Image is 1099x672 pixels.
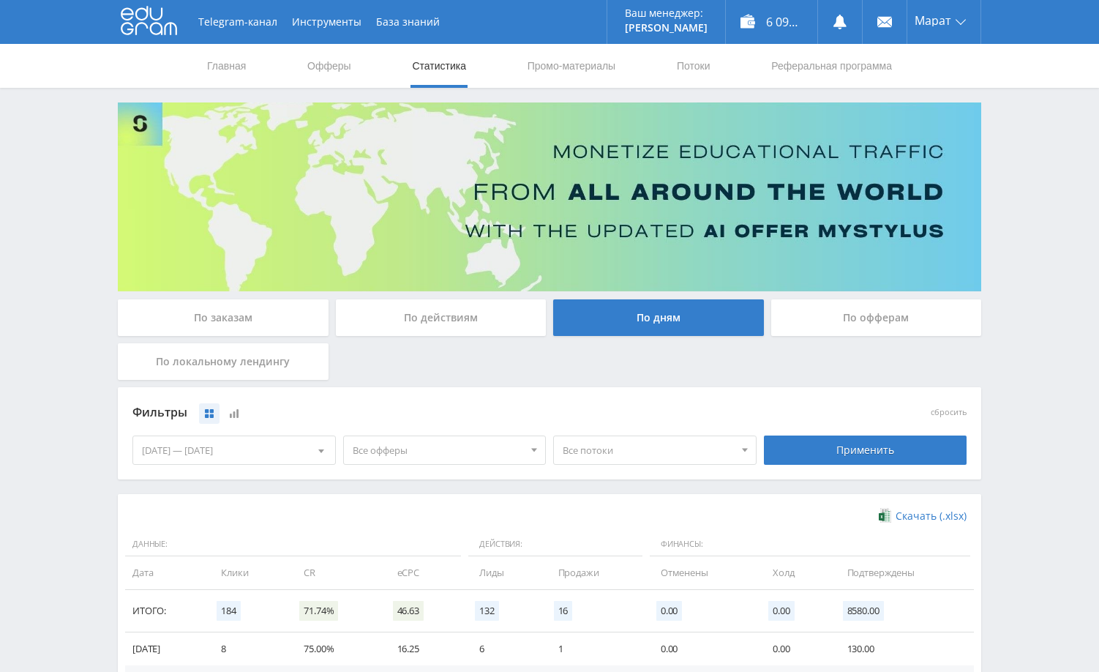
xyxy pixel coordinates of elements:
button: сбросить [931,408,967,417]
span: 184 [217,601,241,621]
span: Все офферы [353,436,524,464]
div: [DATE] — [DATE] [133,436,335,464]
span: 0.00 [656,601,682,621]
a: Главная [206,44,247,88]
a: Офферы [306,44,353,88]
span: 71.74% [299,601,338,621]
span: 132 [475,601,499,621]
td: 0.00 [758,632,832,665]
span: Марат [915,15,951,26]
td: Итого: [125,590,206,632]
div: По офферам [771,299,982,336]
td: 6 [465,632,543,665]
td: Отменены [646,556,758,589]
td: 75.00% [289,632,382,665]
a: Промо-материалы [526,44,617,88]
td: [DATE] [125,632,206,665]
a: Статистика [410,44,468,88]
td: Продажи [544,556,646,589]
p: Ваш менеджер: [625,7,708,19]
div: По локальному лендингу [118,343,329,380]
td: CR [289,556,382,589]
a: Реферальная программа [770,44,893,88]
span: 16 [554,601,573,621]
td: Лиды [465,556,543,589]
td: Клики [206,556,289,589]
td: 8 [206,632,289,665]
td: Холд [758,556,832,589]
span: Скачать (.xlsx) [896,510,967,522]
td: 16.25 [383,632,465,665]
td: Дата [125,556,206,589]
a: Потоки [675,44,712,88]
div: Фильтры [132,402,757,424]
td: 130.00 [833,632,974,665]
p: [PERSON_NAME] [625,22,708,34]
td: 0.00 [646,632,758,665]
div: По дням [553,299,764,336]
span: Данные: [125,532,461,557]
span: 46.63 [393,601,424,621]
span: Все потоки [563,436,734,464]
div: Применить [764,436,967,465]
span: Финансы: [650,532,970,557]
td: Подтверждены [833,556,974,589]
td: 1 [544,632,646,665]
td: eCPC [383,556,465,589]
span: 8580.00 [843,601,884,621]
div: По действиям [336,299,547,336]
span: 0.00 [768,601,794,621]
div: По заказам [118,299,329,336]
img: Banner [118,102,981,291]
span: Действия: [468,532,642,557]
a: Скачать (.xlsx) [879,509,967,523]
img: xlsx [879,508,891,523]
